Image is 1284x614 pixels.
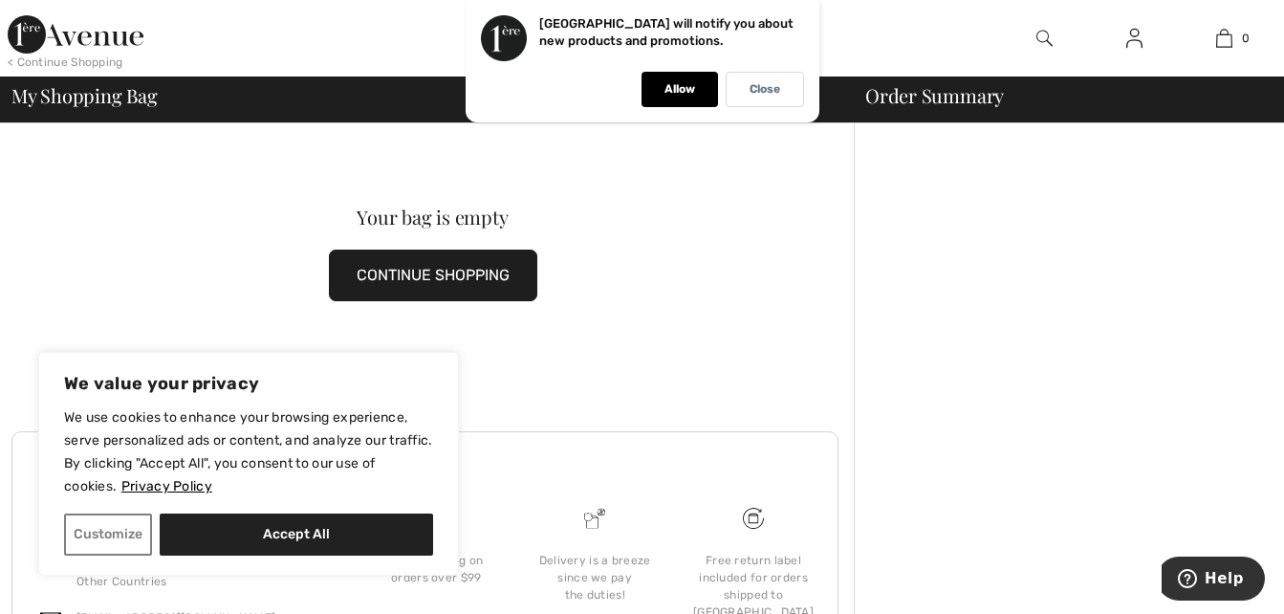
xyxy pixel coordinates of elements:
a: Sign In [1111,27,1158,51]
div: We value your privacy [38,352,459,576]
a: 0 [1180,27,1268,50]
iframe: Opens a widget where you can find more information [1162,557,1265,604]
span: My Shopping Bag [11,86,158,105]
p: Close [750,82,780,97]
button: Accept All [160,514,433,556]
div: Order Summary [842,86,1273,105]
span: 0 [1242,30,1250,47]
button: CONTINUE SHOPPING [329,250,537,301]
p: Allow [664,82,695,97]
a: Privacy Policy [120,477,213,495]
p: We value your privacy [64,372,433,395]
div: Your bag is empty [54,208,812,227]
div: < Continue Shopping [8,54,123,71]
img: My Info [1126,27,1143,50]
img: search the website [1036,27,1053,50]
img: Delivery is a breeze since we pay the duties! [584,508,605,529]
p: [GEOGRAPHIC_DATA] will notify you about new products and promotions. [539,16,794,48]
img: Free shipping on orders over $99 [743,508,764,529]
p: We use cookies to enhance your browsing experience, serve personalized ads or content, and analyz... [64,406,433,498]
div: Delivery is a breeze since we pay the duties! [531,552,659,603]
img: 1ère Avenue [8,15,143,54]
button: Customize [64,514,152,556]
img: My Bag [1216,27,1232,50]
